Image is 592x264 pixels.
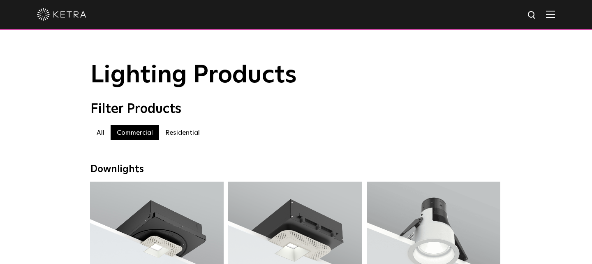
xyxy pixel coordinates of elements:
div: Filter Products [90,101,502,117]
div: Downlights [90,164,502,175]
label: Residential [159,125,206,140]
span: Lighting Products [90,63,297,88]
label: All [90,125,111,140]
img: Hamburger%20Nav.svg [546,10,555,18]
label: Commercial [111,125,159,140]
img: search icon [527,10,537,21]
img: ketra-logo-2019-white [37,8,86,21]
